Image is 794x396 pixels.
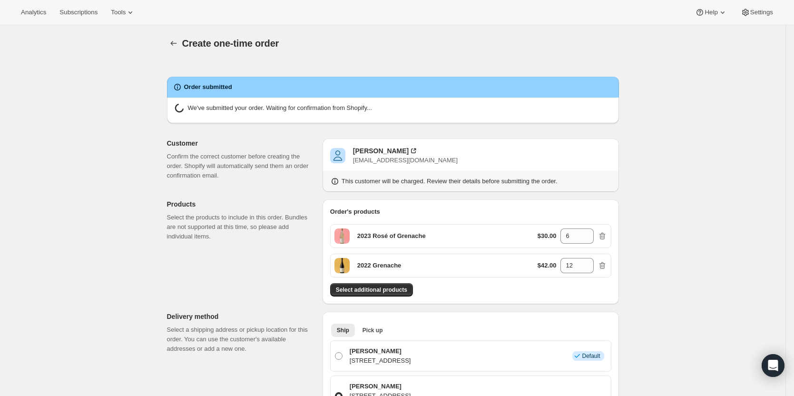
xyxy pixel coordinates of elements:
[330,283,413,297] button: Select additional products
[21,9,46,16] span: Analytics
[167,152,315,180] p: Confirm the correct customer before creating the order. Shopify will automatically send them an o...
[167,213,315,241] p: Select the products to include in this order. Bundles are not supported at this time, so please a...
[188,103,372,116] p: We've submitted your order. Waiting for confirmation from Shopify...
[334,228,350,244] span: Default Title
[353,146,409,156] div: [PERSON_NAME]
[336,286,407,294] span: Select additional products
[350,346,411,356] p: [PERSON_NAME]
[350,382,411,391] p: [PERSON_NAME]
[357,231,426,241] p: 2023 Rosé of Grenache
[363,327,383,334] span: Pick up
[705,9,717,16] span: Help
[15,6,52,19] button: Analytics
[167,139,315,148] p: Customer
[330,148,345,163] span: Stefan Maxwell
[735,6,779,19] button: Settings
[182,38,279,49] span: Create one-time order
[167,199,315,209] p: Products
[357,261,402,270] p: 2022 Grenache
[184,82,232,92] h2: Order submitted
[59,9,98,16] span: Subscriptions
[167,325,315,354] p: Select a shipping address or pickup location for this order. You can use the customer's available...
[54,6,103,19] button: Subscriptions
[762,354,784,377] div: Open Intercom Messenger
[337,327,349,334] span: Ship
[750,9,773,16] span: Settings
[167,312,315,321] p: Delivery method
[350,356,411,366] p: [STREET_ADDRESS]
[111,9,126,16] span: Tools
[689,6,733,19] button: Help
[582,352,600,360] span: Default
[334,258,350,273] span: Default Title
[353,157,458,164] span: [EMAIL_ADDRESS][DOMAIN_NAME]
[538,231,557,241] p: $30.00
[330,208,380,215] span: Order's products
[342,177,558,186] p: This customer will be charged. Review their details before submitting the order.
[105,6,141,19] button: Tools
[538,261,557,270] p: $42.00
